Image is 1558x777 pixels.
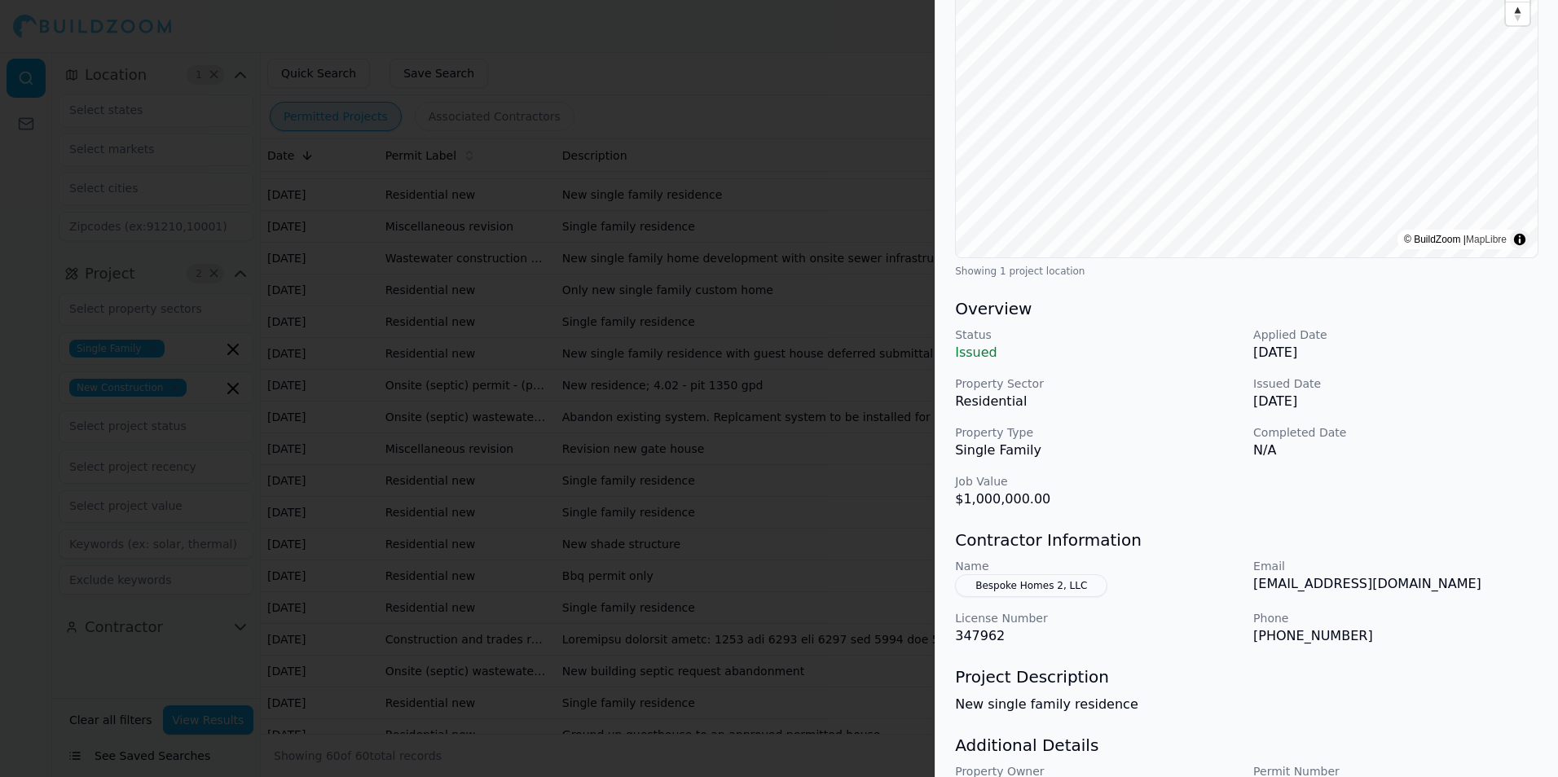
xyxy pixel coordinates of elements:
p: Residential [955,392,1240,411]
p: Issued Date [1253,375,1538,392]
p: Phone [1253,610,1538,626]
p: Issued [955,343,1240,362]
p: [EMAIL_ADDRESS][DOMAIN_NAME] [1253,574,1538,594]
div: Showing 1 project location [955,265,1538,278]
h3: Contractor Information [955,529,1538,551]
button: Reset bearing to north [1506,2,1529,25]
p: $1,000,000.00 [955,489,1240,509]
p: Property Type [955,424,1240,441]
div: © BuildZoom | [1404,231,1507,248]
p: Single Family [955,441,1240,460]
p: N/A [1253,441,1538,460]
p: License Number [955,610,1240,626]
summary: Toggle attribution [1510,230,1529,249]
h3: Additional Details [955,734,1538,757]
p: 347962 [955,626,1240,646]
a: MapLibre [1466,234,1507,245]
p: Status [955,327,1240,343]
p: [PHONE_NUMBER] [1253,626,1538,646]
p: Email [1253,558,1538,574]
p: [DATE] [1253,392,1538,411]
h3: Project Description [955,665,1538,688]
p: New single family residence [955,695,1538,714]
p: [DATE] [1253,343,1538,362]
p: Name [955,558,1240,574]
p: Completed Date [1253,424,1538,441]
p: Applied Date [1253,327,1538,343]
h3: Overview [955,297,1538,320]
button: Bespoke Homes 2, LLC [955,574,1107,597]
p: Job Value [955,473,1240,489]
p: Property Sector [955,375,1240,392]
